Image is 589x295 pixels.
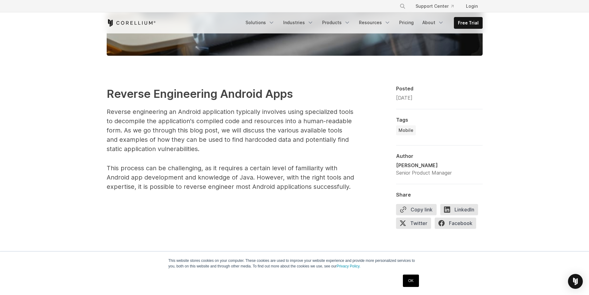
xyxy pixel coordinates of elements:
[461,1,483,12] a: Login
[396,204,437,215] button: Copy link
[280,17,317,28] a: Industries
[392,1,483,12] div: Navigation Menu
[396,95,412,101] span: [DATE]
[107,87,293,101] strong: Reverse Engineering Android Apps
[396,117,483,123] div: Tags
[568,274,583,289] div: Open Intercom Messenger
[411,1,459,12] a: Support Center
[242,17,278,28] a: Solutions
[242,17,483,29] div: Navigation Menu
[396,153,483,159] div: Author
[435,218,476,229] span: Facebook
[397,1,408,12] button: Search
[355,17,394,28] a: Resources
[440,204,482,218] a: LinkedIn
[454,17,482,28] a: Free Trial
[440,204,478,215] span: LinkedIn
[435,218,480,231] a: Facebook
[107,163,354,191] p: This process can be challenging, as it requires a certain level of familiarity with Android app d...
[395,17,417,28] a: Pricing
[403,275,419,287] a: OK
[318,17,354,28] a: Products
[107,19,156,27] a: Corellium Home
[399,127,413,133] span: Mobile
[396,162,452,169] div: [PERSON_NAME]
[419,17,448,28] a: About
[396,192,483,198] div: Share
[396,169,452,176] div: Senior Product Manager
[337,264,361,268] a: Privacy Policy.
[396,218,431,229] span: Twitter
[107,107,354,154] p: Reverse engineering an Android application typically involves using specialized tools to decompil...
[396,218,435,231] a: Twitter
[396,85,483,92] div: Posted
[169,258,421,269] p: This website stores cookies on your computer. These cookies are used to improve your website expe...
[396,125,416,135] a: Mobile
